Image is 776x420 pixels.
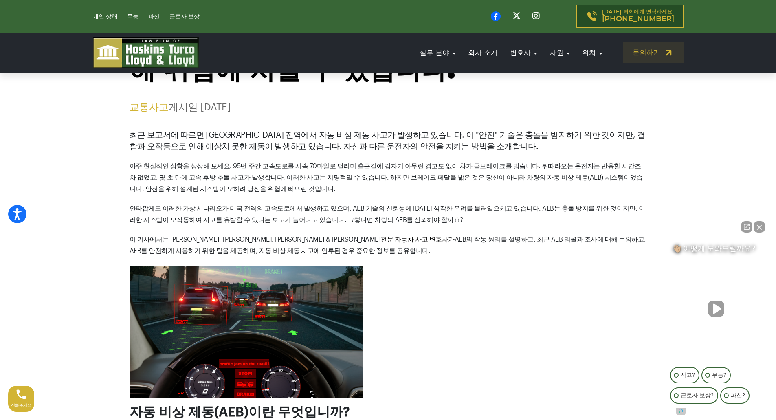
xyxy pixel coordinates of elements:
a: [DATE] 저희에게 연락하세요[PHONE_NUMBER] [576,5,684,28]
a: 회사 소개 [464,41,502,64]
a: 오픈 인테이커 채팅 [676,408,686,415]
font: 자원 [550,49,563,56]
font: 게시일 [DATE] [169,102,231,112]
font: 최근 보고서에 따르면 [GEOGRAPHIC_DATA] 전역에서 자동 비상 제동 사고가 발생하고 있습니다. 이 "안전" 기술은 충돌을 방지하기 위한 것이지만, 결함과 오작동으로... [130,131,645,151]
font: 전화주세요 [11,403,31,407]
font: 무능? [712,372,726,378]
font: 실무 분야 [420,49,449,56]
a: 근로자 보상 [169,14,200,20]
a: 파산 [148,14,160,20]
a: 무능 [127,14,138,20]
a: 위치 [578,41,607,64]
font: 변호사 [510,49,531,56]
a: 자원 [545,41,574,64]
font: [PHONE_NUMBER] [602,15,674,23]
a: 문의하기 [623,42,684,63]
a: 교통사고 [130,102,169,112]
button: 비디오 음소거 해제 [708,301,724,317]
a: 변호사 [506,41,541,64]
a: 실무 분야 [415,41,460,64]
a: 직접 채팅 열기 [741,221,752,233]
font: 위치 [582,49,596,56]
font: [DATE] 저희에게 연락하세요 [602,9,673,15]
font: 사고? [681,372,695,378]
font: 👋🏼 어떻게 도와드릴까요? [672,244,755,253]
font: 파산? [731,393,745,398]
font: 문의하기 [633,49,660,56]
font: 근로자 보상? [681,393,714,398]
a: 전문 자동차 사고 변호사가 [380,236,454,243]
img: 자동 비상 제동 사고의 원인은 무엇입니까? [130,266,363,398]
font: 회사 소개 [468,49,498,56]
button: Intaker 채팅 위젯 닫기 [754,221,765,233]
font: 자동 비상 제동(AEB)이란 무엇입니까? [130,406,350,419]
img: 심벌 마크 [93,37,199,68]
font: 아주 현실적인 상황을 상상해 보세요. 95번 주간 고속도로를 시속 70마일로 달리며 출근길에 갑자기 아무런 경고도 없이 차가 급브레이크를 밟습니다. 뒤따라오는 운전자는 반응할... [130,163,643,192]
a: 개인 상해 [93,14,117,20]
font: 이 기사에서는 [PERSON_NAME], [PERSON_NAME], [PERSON_NAME] & [PERSON_NAME] [130,236,381,243]
font: 안타깝게도 이러한 가상 시나리오가 미국 전역의 고속도로에서 발생하고 있으며, AEB 기술의 신뢰성에 [DATE] 심각한 우려를 불러일으키고 있습니다. AEB는 충돌 방지를 위... [130,205,645,223]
